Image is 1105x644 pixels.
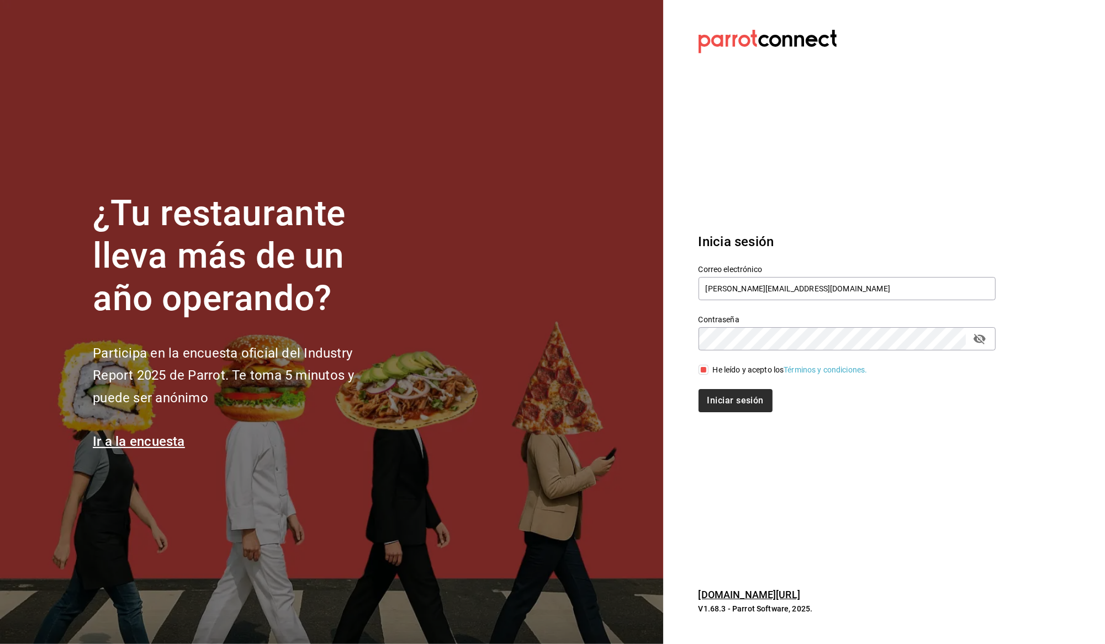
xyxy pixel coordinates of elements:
[93,434,185,449] a: Ir a la encuesta
[713,364,868,376] div: He leído y acepto los
[93,342,391,409] h2: Participa en la encuesta oficial del Industry Report 2025 de Parrot. Te toma 5 minutos y puede se...
[93,193,391,320] h1: ¿Tu restaurante lleva más de un año operando?
[699,277,996,300] input: Ingresa tu correo electrónico
[784,365,867,374] a: Términos y condiciones.
[699,266,996,274] label: Correo electrónico
[699,316,996,324] label: Contraseña
[699,589,800,600] a: [DOMAIN_NAME][URL]
[699,389,773,412] button: Iniciar sesión
[699,232,996,252] h3: Inicia sesión
[699,603,996,614] p: V1.68.3 - Parrot Software, 2025.
[970,329,989,348] button: passwordField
